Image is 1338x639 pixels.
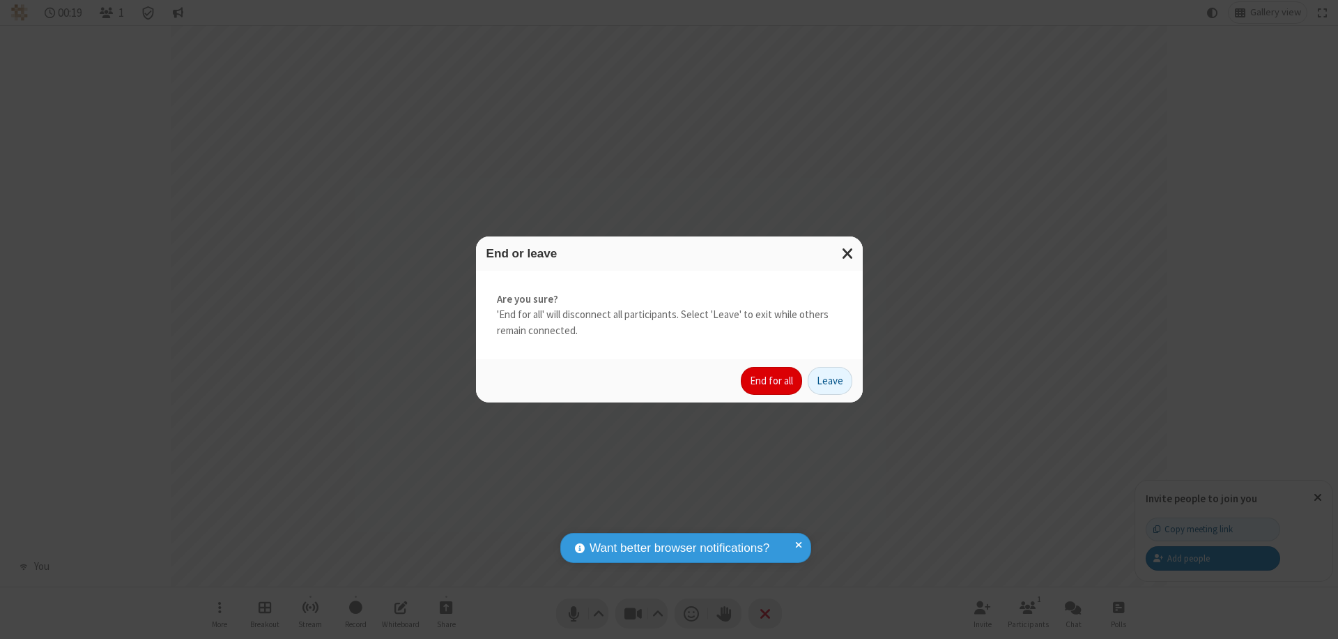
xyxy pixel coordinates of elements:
button: Close modal [833,236,863,271]
button: End for all [741,367,802,395]
button: Leave [808,367,852,395]
h3: End or leave [486,247,852,260]
span: Want better browser notifications? [590,539,769,557]
strong: Are you sure? [497,292,842,308]
div: 'End for all' will disconnect all participants. Select 'Leave' to exit while others remain connec... [476,271,863,360]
